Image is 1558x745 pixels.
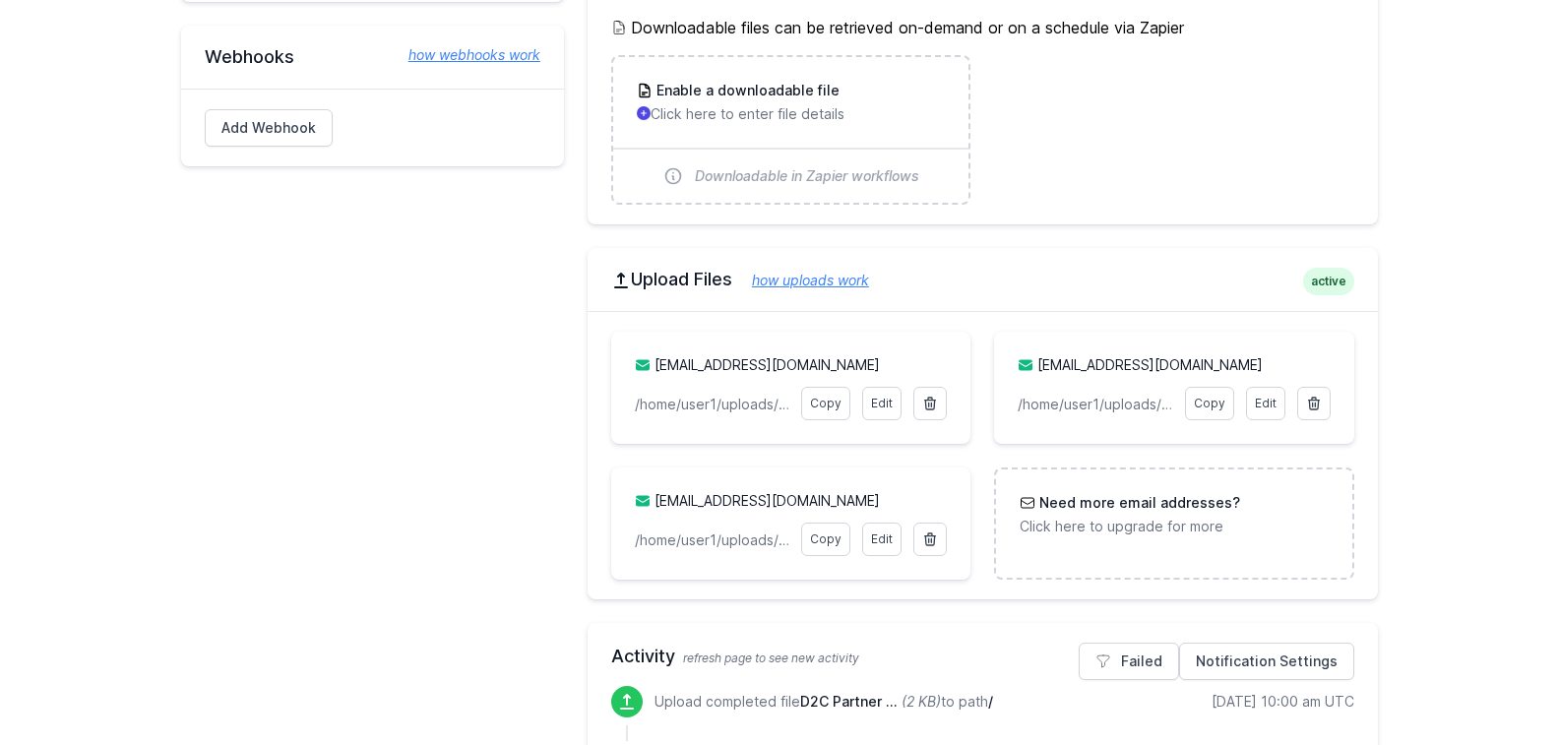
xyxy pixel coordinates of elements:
span: active [1303,268,1354,295]
a: [EMAIL_ADDRESS][DOMAIN_NAME] [654,356,880,373]
p: Click here to enter file details [637,104,945,124]
a: how uploads work [732,272,869,288]
a: Copy [1185,387,1234,420]
h3: Enable a downloadable file [653,81,840,100]
a: how webhooks work [389,45,540,65]
p: Click here to upgrade for more [1020,517,1328,536]
a: Edit [862,387,902,420]
p: /home/user1/uploads/landg/ [635,395,789,414]
h2: Upload Files [611,268,1354,291]
a: Edit [862,523,902,556]
h2: Webhooks [205,45,540,69]
h3: Need more email addresses? [1035,493,1240,513]
a: [EMAIL_ADDRESS][DOMAIN_NAME] [1037,356,1263,373]
span: D2C Partner Dispo: Chartwell Media.csv [800,693,898,710]
a: Add Webhook [205,109,333,147]
iframe: Drift Widget Chat Controller [1460,647,1534,721]
p: /home/user1/uploads/boldpenguin/ [1018,395,1172,414]
a: [EMAIL_ADDRESS][DOMAIN_NAME] [654,492,880,509]
span: / [988,693,993,710]
a: Copy [801,523,850,556]
h5: Downloadable files can be retrieved on-demand or on a schedule via Zapier [611,16,1354,39]
div: [DATE] 10:00 am UTC [1212,692,1354,712]
p: /home/user1/uploads/ais/ [635,530,789,550]
span: Downloadable in Zapier workflows [695,166,919,186]
i: (2 KB) [902,693,941,710]
h2: Activity [611,643,1354,670]
p: Upload completed file to path [654,692,993,712]
a: Need more email addresses? Click here to upgrade for more [996,469,1351,560]
a: Failed [1079,643,1179,680]
a: Enable a downloadable file Click here to enter file details Downloadable in Zapier workflows [613,57,968,203]
a: Notification Settings [1179,643,1354,680]
a: Copy [801,387,850,420]
a: Edit [1246,387,1285,420]
span: refresh page to see new activity [683,651,859,665]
